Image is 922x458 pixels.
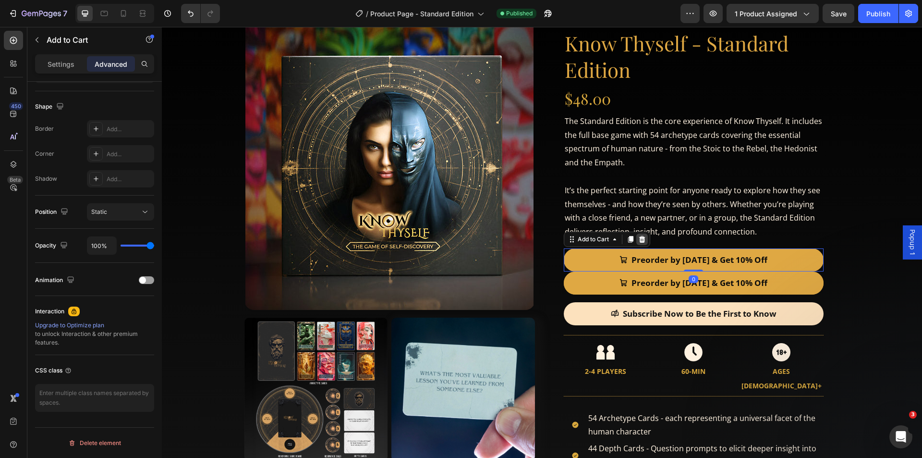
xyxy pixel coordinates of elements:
div: Opacity [35,239,70,252]
strong: 60-MIN [520,340,544,349]
input: Auto [87,237,116,254]
div: Add... [107,150,152,159]
strong: AGES [DEMOGRAPHIC_DATA]+ [580,340,660,363]
div: Position [35,206,70,219]
button: Static [87,203,154,221]
div: Corner [35,149,54,158]
div: Publish [866,9,890,19]
a: Subscribe Now to Be the First to Know [402,275,662,298]
div: Rich Text Editor. Editing area: main [470,226,606,241]
div: Add... [107,175,152,184]
div: Add to Cart [414,208,449,217]
div: Border [35,124,54,133]
div: 0 [527,248,536,256]
span: Product Page - Standard Edition [370,9,473,19]
img: gempages_570969583515600096-3ee9f048-aa45-4161-a3ad-efd97138cab2.png [610,316,629,334]
span: It’s the perfect starting point for anyone ready to explore how they see themselves - and how the... [403,158,658,210]
p: Advanced [95,59,127,69]
div: Beta [7,176,23,184]
span: Published [506,9,533,18]
div: Shape [35,100,66,113]
img: gempages_570969583515600096-9f4350bc-c8f6-46cd-a035-5ade8c878d94.png [522,316,541,334]
img: gempages_570969583515600096-b06f9530-2710-4645-963e-fd0ce554f4db.png [435,316,453,334]
div: Animation [35,274,76,287]
button: 1 product assigned [727,4,819,23]
p: Preorder by [DATE] & Get 10% Off [470,249,606,264]
img: gempages_570969583515600096-2f5927e4-7e16-4e27-8d34-0b4191e7368a.jpg [83,291,226,434]
div: Undo/Redo [181,4,220,23]
h1: Know Thyself - Standard Edition [402,2,662,57]
p: Settings [48,59,74,69]
span: 1 product assigned [735,9,797,19]
button: Delete element [35,435,154,451]
div: $48.00 [402,61,662,83]
button: Preorder by Sept 10th &amp; Get 10% Off [402,245,662,268]
div: Upgrade to Optimize plan [35,321,154,330]
iframe: Intercom live chat [889,425,912,448]
img: gempages_570969583515600096-816e15ce-0c95-4e36-8cff-0004e80f0650.jpg [230,291,373,434]
span: 44 Depth Cards - Question prompts to elicit deeper insight into player personalities [426,416,655,441]
span: Subscribe Now to Be the First to Know [461,281,615,292]
button: Publish [858,4,898,23]
span: 54 Archetype Cards - each representing a universal facet of the human character [426,386,654,410]
span: Static [91,208,107,215]
div: Rich Text Editor. Editing area: main [470,249,606,264]
div: Interaction [35,307,64,316]
div: Shadow [35,174,57,183]
span: / [366,9,368,19]
p: 7 [63,8,67,19]
button: Preorder by Sept 10th &amp; Get 10% Off [402,222,662,245]
div: Delete element [68,437,121,449]
div: to unlock Interaction & other premium features. [35,321,154,347]
div: CSS class [35,366,72,375]
iframe: Design area [162,27,922,458]
p: Preorder by [DATE] & Get 10% Off [470,226,606,241]
strong: 2-4 PLAYERS [423,340,464,349]
span: Save [831,10,847,18]
button: 7 [4,4,72,23]
div: 450 [9,102,23,110]
p: Add to Cart [47,34,128,46]
button: Save [823,4,854,23]
span: 3 [909,411,917,419]
div: Add... [107,125,152,134]
span: The Standard Edition is the core experience of Know Thyself. It includes the full base game with ... [403,89,660,141]
span: Popup 1 [746,202,755,229]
